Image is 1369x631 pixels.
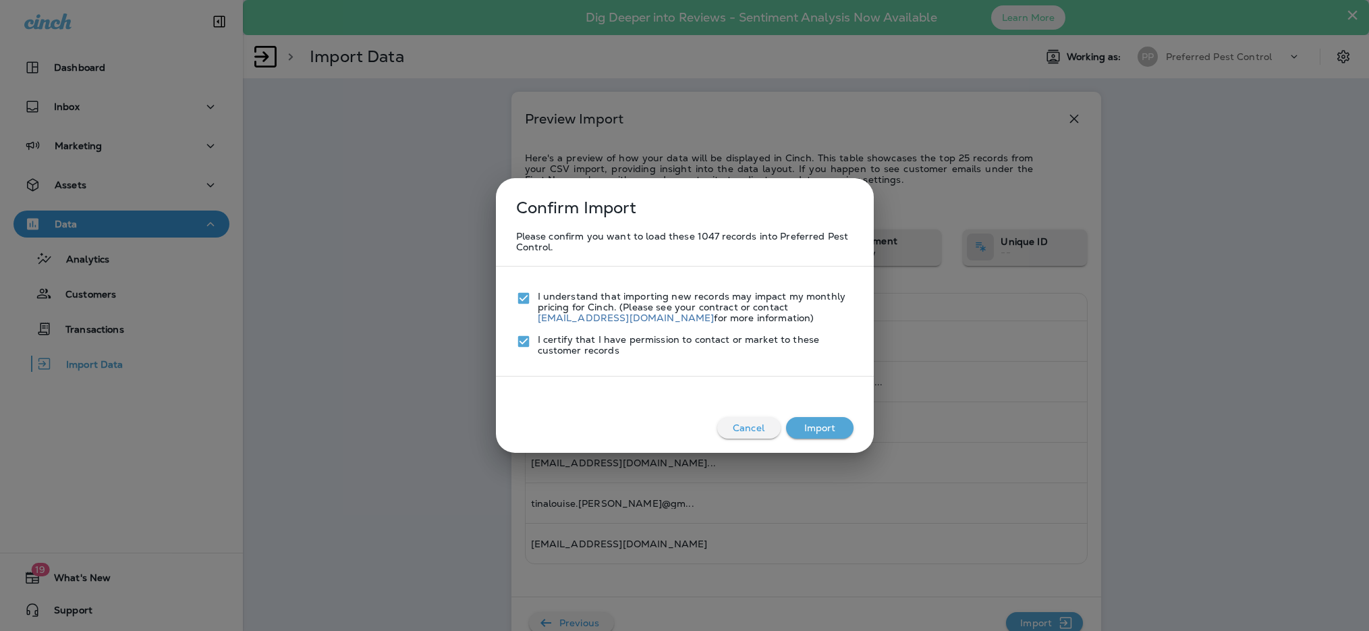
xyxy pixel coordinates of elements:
[538,334,854,356] p: I certify that I have permission to contact or market to these customer records
[538,312,715,324] a: [EMAIL_ADDRESS][DOMAIN_NAME]
[516,231,854,252] p: Please confirm you want to load these 1047 records into Preferred Pest Control.
[717,417,781,439] button: Cancel
[727,417,770,439] p: Cancel
[538,291,854,323] p: I understand that importing new records may impact my monthly pricing for Cinch. (Please see your...
[786,417,854,439] button: Import
[509,192,637,224] p: Confirm Import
